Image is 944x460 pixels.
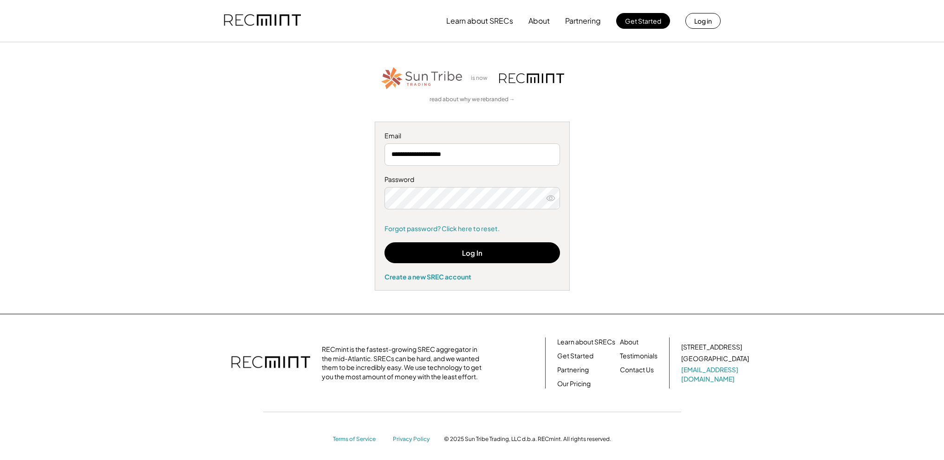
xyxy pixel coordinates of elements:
img: recmint-logotype%403x.png [231,347,310,379]
a: Contact Us [620,365,654,375]
a: Partnering [557,365,589,375]
a: Terms of Service [333,435,384,443]
div: is now [469,74,495,82]
a: Get Started [557,351,593,361]
a: read about why we rebranded → [430,96,515,104]
a: Learn about SRECs [557,337,615,347]
div: Password [384,175,560,184]
a: About [620,337,638,347]
a: [EMAIL_ADDRESS][DOMAIN_NAME] [681,365,751,383]
img: recmint-logotype%403x.png [224,5,301,37]
a: Forgot password? Click here to reset. [384,224,560,233]
div: Create a new SREC account [384,272,560,281]
button: About [528,12,550,30]
button: Get Started [616,13,670,29]
div: [GEOGRAPHIC_DATA] [681,354,749,363]
div: Email [384,131,560,141]
button: Log In [384,242,560,263]
button: Log in [685,13,721,29]
div: [STREET_ADDRESS] [681,343,742,352]
button: Learn about SRECs [446,12,513,30]
img: recmint-logotype%403x.png [499,73,564,83]
img: STT_Horizontal_Logo%2B-%2BColor.png [380,65,464,91]
a: Our Pricing [557,379,591,389]
a: Testimonials [620,351,658,361]
div: © 2025 Sun Tribe Trading, LLC d.b.a. RECmint. All rights reserved. [444,435,611,443]
div: RECmint is the fastest-growing SREC aggregator in the mid-Atlantic. SRECs can be hard, and we wan... [322,345,487,381]
a: Privacy Policy [393,435,435,443]
button: Partnering [565,12,601,30]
